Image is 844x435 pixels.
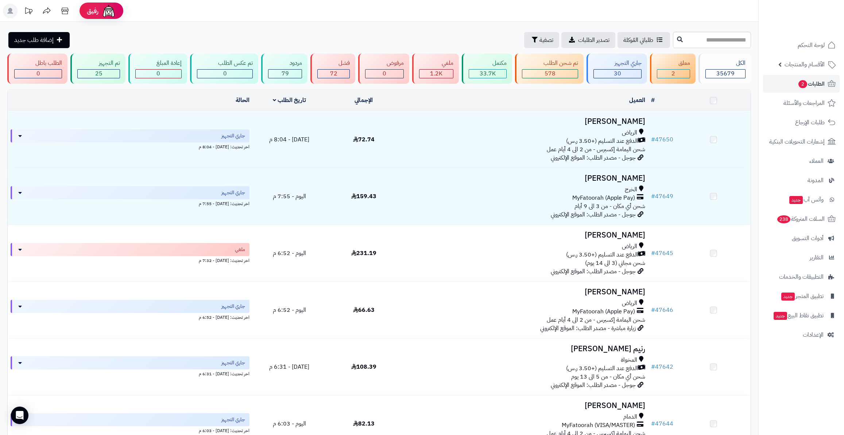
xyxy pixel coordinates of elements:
span: جوجل - مصدر الطلب: الموقع الإلكتروني [551,381,636,389]
div: إعادة المبلغ [135,59,182,67]
span: جاري التجهيز [221,132,245,140]
div: 0 [365,70,403,78]
span: 1.2K [430,69,442,78]
span: اليوم - 6:52 م [273,249,306,258]
span: شحن مجاني (3 الى 14 يوم) [585,259,645,267]
h3: [PERSON_NAME] [404,401,645,410]
span: جاري التجهيز [221,189,245,196]
span: جاري التجهيز [221,416,245,423]
a: العملاء [763,152,840,170]
span: العملاء [809,156,824,166]
span: السلات المتروكة [777,214,825,224]
span: الدفع عند التسليم (+3.50 ر.س) [566,137,638,145]
div: 79 [268,70,301,78]
div: اخر تحديث: [DATE] - 6:03 م [11,426,249,434]
img: logo-2.png [794,20,837,36]
span: 2 [671,69,675,78]
a: #47642 [651,362,673,371]
span: زيارة مباشرة - مصدر الطلب: الموقع الإلكتروني [540,324,636,333]
span: الأقسام والمنتجات [785,59,825,70]
a: #47650 [651,135,673,144]
span: 108.39 [351,362,376,371]
a: إشعارات التحويلات البنكية [763,133,840,150]
div: 2 [657,70,689,78]
span: 578 [545,69,555,78]
span: طلباتي المُوكلة [623,36,653,44]
span: الدفع عند التسليم (+3.50 ر.س) [566,251,638,259]
span: المدونة [808,175,824,185]
span: 82.13 [353,419,375,428]
a: تصدير الطلبات [561,32,615,48]
a: جاري التجهيز 30 [585,54,649,84]
span: # [651,249,655,258]
a: الإجمالي [355,96,373,105]
span: جوجل - مصدر الطلب: الموقع الإلكتروني [551,210,636,219]
a: #47645 [651,249,673,258]
a: # [651,96,655,105]
span: جوجل - مصدر الطلب: الموقع الإلكتروني [551,153,636,162]
span: 0 [36,69,40,78]
span: # [651,306,655,314]
a: الحالة [236,96,249,105]
span: شحن اليمامة إكسبرس - من 2 الى 4 أيام عمل [547,145,645,154]
div: اخر تحديث: [DATE] - 7:55 م [11,199,249,207]
div: اخر تحديث: [DATE] - 7:32 م [11,256,249,264]
span: شحن أي مكان - من 3 الى 9 أيام [574,202,645,211]
span: 66.63 [353,306,375,314]
span: # [651,135,655,144]
span: 159.43 [351,192,376,201]
h3: [PERSON_NAME] [404,231,645,239]
div: 1156 [419,70,453,78]
span: [DATE] - 6:31 م [269,362,309,371]
h3: رنيم [PERSON_NAME] [404,345,645,353]
span: جاري التجهيز [221,303,245,310]
span: 79 [282,69,289,78]
span: 0 [156,69,160,78]
span: جوجل - مصدر الطلب: الموقع الإلكتروني [551,267,636,276]
div: اخر تحديث: [DATE] - 6:52 م [11,313,249,321]
span: تطبيق المتجر [781,291,824,301]
span: # [651,419,655,428]
span: تصفية [539,36,553,44]
span: أدوات التسويق [792,233,824,243]
span: شحن اليمامة إكسبرس - من 2 الى 4 أيام عمل [547,316,645,324]
span: 238 [777,215,790,223]
div: 72 [318,70,349,78]
a: تم التجهيز 25 [69,54,127,84]
span: الرياض [622,242,637,251]
span: اليوم - 7:55 م [273,192,306,201]
a: الطلبات2 [763,75,840,93]
span: 33.7K [480,69,496,78]
span: لوحة التحكم [798,40,825,50]
div: تم شحن الطلب [522,59,578,67]
span: جديد [774,312,787,320]
div: 25 [78,70,119,78]
span: وآتس آب [789,195,824,205]
div: الكل [705,59,746,67]
a: وآتس آبجديد [763,191,840,208]
div: جاري التجهيز [593,59,642,67]
span: رفيق [87,7,98,15]
span: 231.19 [351,249,376,258]
span: التقارير [810,252,824,263]
span: 72.74 [353,135,375,144]
div: اخر تحديث: [DATE] - 6:31 م [11,369,249,377]
span: 72 [330,69,337,78]
div: مردود [268,59,302,67]
span: الرياض [622,299,637,307]
a: تم عكس الطلب 0 [189,54,260,84]
h3: [PERSON_NAME] [404,288,645,296]
a: لوحة التحكم [763,36,840,54]
span: التطبيقات والخدمات [779,272,824,282]
div: مرفوض [365,59,403,67]
span: تصدير الطلبات [578,36,609,44]
span: الدمام [623,413,637,421]
a: الكل35679 [697,54,752,84]
a: طلباتي المُوكلة [617,32,670,48]
a: السلات المتروكة238 [763,210,840,228]
a: مكتمل 33.7K [460,54,514,84]
a: التطبيقات والخدمات [763,268,840,286]
span: طلبات الإرجاع [795,117,825,128]
span: MyFatoorah (VISA/MASTER) [562,421,635,430]
span: اليوم - 6:03 م [273,419,306,428]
